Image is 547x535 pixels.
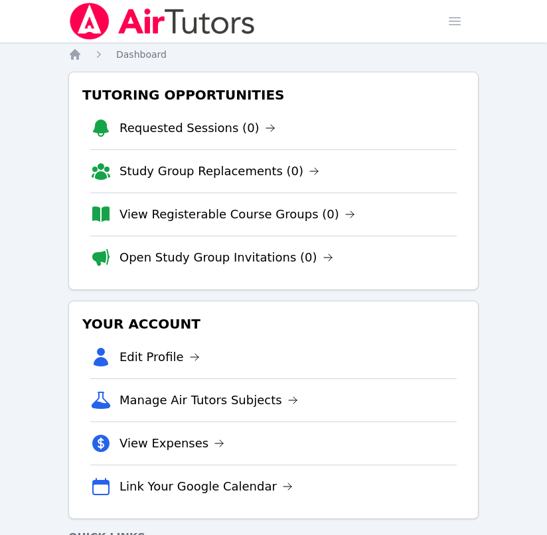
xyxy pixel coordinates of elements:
a: Manage Air Tutors Subjects [119,391,298,410]
h3: Your Account [80,312,467,336]
a: View Expenses [119,434,224,453]
nav: Breadcrumb [68,48,479,61]
a: Open Study Group Invitations (0) [119,248,333,267]
a: Dashboard [116,48,167,61]
a: View Registerable Course Groups (0) [119,205,355,224]
a: Link Your Google Calendar [119,477,293,496]
img: Air Tutors [68,3,256,40]
span: Dashboard [116,49,167,60]
a: Requested Sessions (0) [119,119,275,137]
h3: Tutoring Opportunities [80,83,467,107]
a: Edit Profile [119,348,200,366]
a: Study Group Replacements (0) [119,162,319,181]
